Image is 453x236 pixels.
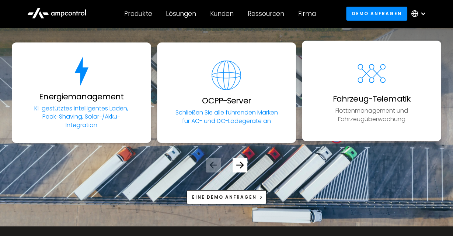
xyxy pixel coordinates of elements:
[210,10,234,18] div: Kunden
[206,158,221,172] div: Previous slide
[124,10,152,18] div: Produkte
[233,158,247,172] div: Next slide
[67,57,96,86] img: energy for ev charging
[157,42,296,143] a: software for EV fleetsOCPP-ServerSchließen Sie alle führenden Marken für AC- und DC-Ladegeräte an
[202,96,251,106] h3: OCPP-Server
[212,61,241,90] img: software for EV fleets
[173,109,280,125] p: Schließen Sie alle führenden Marken für AC- und DC-Ladegeräte an
[12,42,151,143] a: energy for ev chargingEnergiemanagementKI-gestütztes intelligentes Laden, Peak-Shaving, Solar-/Ak...
[192,194,257,201] div: Eine Demo anfragen
[157,42,296,143] div: 2 / 5
[346,7,407,20] a: Demo anfragen
[28,105,135,129] p: KI-gestütztes intelligentes Laden, Peak-Shaving, Solar-/Akku-Integration
[318,107,425,123] p: Flottenmanagement und Fahrzeugüberwachung
[302,42,441,143] div: 3 / 5
[333,94,411,104] h3: Fahrzeug-Telematik
[12,42,151,143] div: 1 / 5
[248,10,284,18] div: Ressourcen
[166,10,196,18] div: Lösungen
[302,41,441,141] a: Fahrzeug-TelematikFlottenmanagement und Fahrzeugüberwachung
[39,92,123,102] h3: Energiemanagement
[187,190,267,204] a: Eine Demo anfragen
[298,10,316,18] div: Firma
